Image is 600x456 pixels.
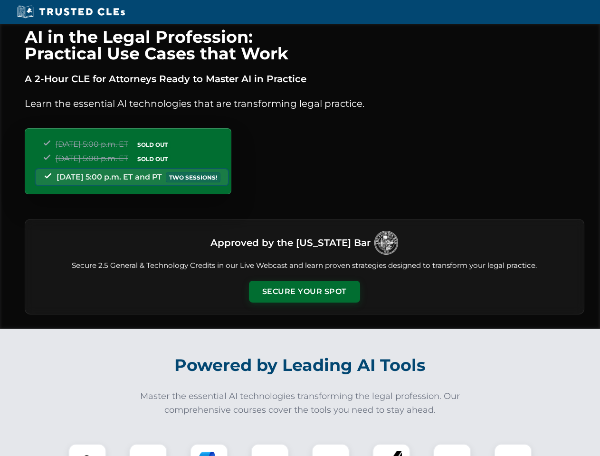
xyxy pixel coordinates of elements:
p: Master the essential AI technologies transforming the legal profession. Our comprehensive courses... [134,389,467,417]
h2: Powered by Leading AI Tools [37,349,563,382]
p: A 2-Hour CLE for Attorneys Ready to Master AI in Practice [25,71,584,86]
img: Logo [374,231,398,255]
img: Trusted CLEs [14,5,128,19]
h3: Approved by the [US_STATE] Bar [210,234,371,251]
h1: AI in the Legal Profession: Practical Use Cases that Work [25,28,584,62]
span: [DATE] 5:00 p.m. ET [56,154,128,163]
p: Secure 2.5 General & Technology Credits in our Live Webcast and learn proven strategies designed ... [37,260,572,271]
span: [DATE] 5:00 p.m. ET [56,140,128,149]
span: SOLD OUT [134,140,171,150]
button: Secure Your Spot [249,281,360,303]
p: Learn the essential AI technologies that are transforming legal practice. [25,96,584,111]
span: SOLD OUT [134,154,171,164]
